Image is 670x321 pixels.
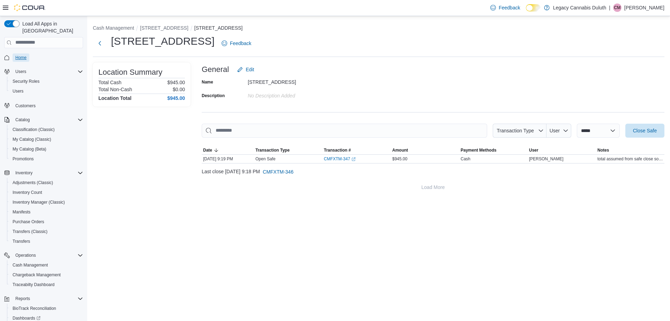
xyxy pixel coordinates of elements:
span: Users [13,67,83,76]
button: Inventory Count [7,188,86,197]
button: Manifests [7,207,86,217]
button: Close Safe [625,124,664,138]
span: Manifests [13,209,30,215]
a: Traceabilty Dashboard [10,280,57,289]
span: CMFXTM-346 [263,168,293,175]
span: $945.00 [392,156,407,162]
a: Transfers [10,237,33,246]
a: Chargeback Management [10,271,64,279]
span: Manifests [10,208,83,216]
span: Cash Management [10,261,83,269]
span: Feedback [499,4,520,11]
span: Catalog [15,117,30,123]
div: Cash [461,156,470,162]
div: Last close [DATE] 9:18 PM [202,165,664,179]
span: Classification (Classic) [13,127,55,132]
button: Load More [202,180,664,194]
button: Security Roles [7,76,86,86]
span: Home [13,53,83,62]
span: Feedback [230,40,251,47]
label: Name [202,79,213,85]
span: Classification (Classic) [10,125,83,134]
button: Cash Management [7,260,86,270]
button: Reports [13,294,33,303]
a: Purchase Orders [10,218,47,226]
button: Payment Methods [459,146,528,154]
span: Adjustments (Classic) [13,180,53,185]
a: Promotions [10,155,37,163]
span: Transaction # [324,147,351,153]
a: BioTrack Reconciliation [10,304,59,313]
button: Adjustments (Classic) [7,178,86,188]
button: Users [7,86,86,96]
button: Date [202,146,254,154]
span: Operations [15,253,36,258]
a: Home [13,53,29,62]
button: Home [1,52,86,63]
a: Feedback [487,1,523,15]
span: Transfers (Classic) [10,227,83,236]
button: Next [93,36,107,50]
span: Operations [13,251,83,260]
h3: Location Summary [98,68,162,76]
a: CMFXTM-347External link [324,156,356,162]
span: Transaction Type [497,128,534,133]
button: Inventory Manager (Classic) [7,197,86,207]
button: Transfers [7,236,86,246]
span: Users [15,69,26,74]
span: BioTrack Reconciliation [10,304,83,313]
button: Purchase Orders [7,217,86,227]
p: Legacy Cannabis Duluth [553,3,606,12]
button: Transaction # [322,146,391,154]
span: Cash Management [13,262,48,268]
p: $0.00 [173,87,185,92]
a: My Catalog (Beta) [10,145,49,153]
div: [DATE] 9:19 PM [202,155,254,163]
span: Inventory [15,170,32,176]
span: Traceabilty Dashboard [10,280,83,289]
nav: An example of EuiBreadcrumbs [93,24,664,33]
button: Cash Management [93,25,134,31]
span: Amount [392,147,408,153]
span: Transfers [13,239,30,244]
span: CM [614,3,621,12]
button: Transfers (Classic) [7,227,86,236]
button: Transaction Type [254,146,322,154]
a: Cash Management [10,261,51,269]
span: Dashboards [13,315,40,321]
span: Home [15,55,27,60]
a: Inventory Manager (Classic) [10,198,68,206]
span: Security Roles [10,77,83,86]
span: My Catalog (Classic) [10,135,83,144]
span: Chargeback Management [10,271,83,279]
span: Chargeback Management [13,272,61,278]
input: Dark Mode [526,4,541,12]
span: Catalog [13,116,83,124]
span: Purchase Orders [13,219,44,225]
button: User [546,124,571,138]
span: Inventory Count [13,190,42,195]
button: Operations [13,251,39,260]
button: Inventory [1,168,86,178]
img: Cova [14,4,45,11]
div: [STREET_ADDRESS] [248,76,341,85]
span: Traceabilty Dashboard [13,282,54,287]
button: User [528,146,596,154]
button: Customers [1,100,86,110]
span: Security Roles [13,79,39,84]
button: Users [13,67,29,76]
span: total assumed from safe close so that openers are ready to go -cs [597,156,663,162]
a: Users [10,87,26,95]
a: Adjustments (Classic) [10,178,56,187]
span: My Catalog (Beta) [10,145,83,153]
button: Users [1,67,86,76]
label: Description [202,93,225,99]
span: Inventory Manager (Classic) [13,199,65,205]
span: User [529,147,538,153]
span: Users [10,87,83,95]
button: [STREET_ADDRESS] [140,25,188,31]
button: Operations [1,250,86,260]
span: Notes [597,147,609,153]
p: [PERSON_NAME] [624,3,664,12]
